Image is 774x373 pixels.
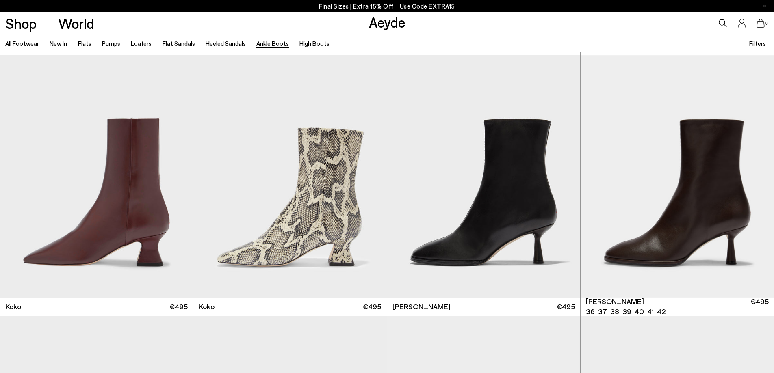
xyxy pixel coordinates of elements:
img: Koko Regal Heel Boots [193,55,386,298]
a: [PERSON_NAME] €495 [387,298,580,316]
a: Flats [78,40,91,47]
a: [PERSON_NAME] 36 37 38 39 40 41 42 €495 [581,298,774,316]
span: [PERSON_NAME] [586,296,644,306]
span: 0 [765,21,769,26]
a: All Footwear [5,40,39,47]
li: 41 [647,306,654,317]
a: Ankle Boots [256,40,289,47]
a: High Boots [299,40,330,47]
span: Koko [199,302,215,312]
li: 37 [598,306,607,317]
img: Dorothy Soft Sock Boots [581,55,774,298]
img: Dorothy Soft Sock Boots [387,55,580,298]
li: 42 [657,306,666,317]
span: Navigate to /collections/ss25-final-sizes [400,2,455,10]
a: World [58,16,94,30]
a: Aeyde [369,13,405,30]
li: 36 [586,306,595,317]
p: Final Sizes | Extra 15% Off [319,1,455,11]
span: €495 [750,296,769,317]
a: New In [50,40,67,47]
a: Shop [5,16,37,30]
li: 38 [610,306,619,317]
a: Heeled Sandals [206,40,246,47]
span: €495 [557,302,575,312]
span: €495 [363,302,381,312]
span: €495 [169,302,188,312]
a: Pumps [102,40,120,47]
span: [PERSON_NAME] [392,302,451,312]
a: Loafers [131,40,152,47]
a: Koko €495 [193,298,386,316]
a: 6 / 6 1 / 6 2 / 6 3 / 6 4 / 6 5 / 6 6 / 6 1 / 6 Next slide Previous slide [581,55,774,298]
span: Filters [749,40,766,47]
div: 1 / 6 [581,55,774,298]
ul: variant [586,306,663,317]
span: Koko [5,302,21,312]
li: 40 [635,306,644,317]
a: Flat Sandals [163,40,195,47]
li: 39 [622,306,631,317]
a: 0 [757,19,765,28]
